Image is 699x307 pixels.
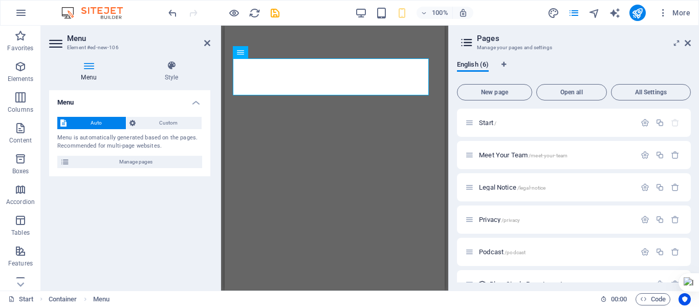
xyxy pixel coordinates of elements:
[49,293,110,305] nav: breadcrumb
[656,215,664,224] div: Duplicate
[654,5,694,21] button: More
[269,7,281,19] i: Save (Ctrl+S)
[487,281,650,288] div: Blog: Single Page Layout/blog-item
[505,250,526,255] span: /podcast
[139,117,199,129] span: Custom
[57,134,202,151] div: Menu is automatically generated based on the pages. Recommended for multi-page websites.
[133,60,210,82] h4: Style
[656,183,664,192] div: Duplicate
[49,90,210,109] h4: Menu
[126,117,202,129] button: Custom
[600,293,627,305] h6: Session time
[476,249,636,255] div: Podcast/podcast
[9,136,32,145] p: Content
[548,7,559,19] i: Design (Ctrl+Alt+Y)
[12,167,29,175] p: Boxes
[629,5,646,21] button: publish
[479,183,545,191] span: Legal Notice
[476,119,636,126] div: Start/
[618,295,620,303] span: :
[501,217,520,223] span: /privacy
[8,106,33,114] p: Columns
[656,248,664,256] div: Duplicate
[658,8,690,18] span: More
[476,184,636,191] div: Legal Notice/legal-notice
[641,215,649,224] div: Settings
[609,7,621,19] button: text_generator
[462,89,528,95] span: New page
[7,44,33,52] p: Favorites
[611,293,627,305] span: 00 00
[67,43,190,52] h3: Element #ed-new-106
[57,156,202,168] button: Manage pages
[479,119,496,127] span: Start
[269,7,281,19] button: save
[67,34,210,43] h2: Menu
[476,216,636,223] div: Privacy/privacy
[656,280,664,289] div: Settings
[679,293,691,305] button: Usercentrics
[641,118,649,127] div: Settings
[641,151,649,159] div: Settings
[631,7,643,19] i: Publish
[477,34,691,43] h2: Pages
[536,84,607,100] button: Open all
[57,117,126,129] button: Auto
[458,8,468,17] i: On resize automatically adjust zoom level to fit chosen device.
[568,7,580,19] button: pages
[166,7,179,19] button: undo
[478,280,487,289] div: This layout is used as a template for all items (e.g. a blog post) of this collection. The conten...
[671,248,680,256] div: Remove
[588,7,601,19] button: navigator
[611,84,691,100] button: All Settings
[49,60,133,82] h4: Menu
[477,43,670,52] h3: Manage your pages and settings
[457,58,489,73] span: English (6)
[249,7,260,19] i: Reload page
[564,282,588,288] span: /blog-item
[641,183,649,192] div: Settings
[228,7,240,19] button: Click here to leave preview mode and continue editing
[541,89,602,95] span: Open all
[70,117,123,129] span: Auto
[568,7,580,19] i: Pages (Ctrl+Alt+S)
[671,151,680,159] div: Remove
[671,280,680,289] div: Remove
[476,152,636,158] div: Meet Your Team/meet-your-team
[517,185,546,191] span: /legal-notice
[616,89,686,95] span: All Settings
[636,293,670,305] button: Code
[548,7,560,19] button: design
[457,60,691,80] div: Language Tabs
[479,216,520,223] span: Privacy
[59,7,136,19] img: Editor Logo
[8,75,34,83] p: Elements
[49,293,77,305] span: Click to select. Double-click to edit
[457,84,532,100] button: New page
[641,248,649,256] div: Settings
[588,7,600,19] i: Navigator
[6,198,35,206] p: Accordion
[640,293,666,305] span: Code
[609,7,621,19] i: AI Writer
[529,153,567,158] span: /meet-your-team
[8,259,33,268] p: Features
[671,183,680,192] div: Remove
[479,151,567,159] span: Meet Your Team
[432,7,448,19] h6: 100%
[93,293,110,305] span: Click to select. Double-click to edit
[167,7,179,19] i: Undo: Change pages (Ctrl+Z)
[417,7,453,19] button: 100%
[11,229,30,237] p: Tables
[671,215,680,224] div: Remove
[494,120,496,126] span: /
[671,118,680,127] div: The startpage cannot be deleted
[248,7,260,19] button: reload
[73,156,199,168] span: Manage pages
[479,248,526,256] span: Podcast
[8,293,34,305] a: Click to cancel selection. Double-click to open Pages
